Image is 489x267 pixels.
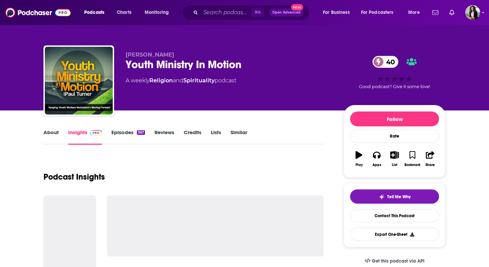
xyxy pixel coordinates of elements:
[421,147,439,171] button: Share
[368,147,385,171] button: Apps
[465,5,480,20] img: User Profile
[408,8,420,17] span: More
[272,11,301,14] span: Open Advanced
[291,4,303,11] span: New
[183,77,215,84] a: Spirituality
[379,194,384,200] img: tell me why sparkle
[79,7,113,18] button: open menu
[447,7,457,18] a: Show notifications dropdown
[211,129,221,145] a: Lists
[392,163,397,167] div: List
[350,129,439,143] div: Rate
[269,8,304,17] button: Open AdvancedNew
[90,130,102,136] img: Podchaser Pro
[323,8,350,17] span: For Business
[386,147,403,171] button: List
[137,130,145,135] div: 367
[373,56,398,68] a: 40
[140,7,178,18] button: open menu
[68,129,102,145] a: InsightsPodchaser Pro
[155,129,174,145] a: Reviews
[126,52,174,58] span: [PERSON_NAME]
[344,52,446,94] div: 40Good podcast? Give it some love!
[350,147,368,171] button: Play
[43,172,105,182] h1: Podcast Insights
[350,111,439,126] button: Follow
[184,129,201,145] a: Credits
[43,129,59,145] a: About
[373,163,381,167] div: Apps
[350,189,439,204] button: tell me why sparkleTell Me Why
[465,5,480,20] button: Show profile menu
[188,5,316,20] div: Search podcasts, credits, & more...
[318,7,358,18] button: open menu
[387,194,411,200] span: Tell Me Why
[45,47,113,115] img: Youth Ministry In Motion
[111,129,145,145] a: Episodes367
[126,77,236,85] div: A weekly podcast
[403,147,421,171] button: Bookmark
[173,77,183,84] span: and
[231,129,247,145] a: Similar
[117,8,131,17] span: Charts
[425,163,435,167] div: Share
[112,7,135,18] a: Charts
[372,258,424,264] span: Get this podcast via API
[350,228,439,241] button: Export One-Sheet
[379,56,398,68] span: 40
[251,8,264,17] span: ⌘ K
[361,8,394,17] span: For Podcasters
[201,7,251,18] input: Search podcasts, credits, & more...
[465,5,480,20] span: Logged in as ElizabethCole
[430,7,441,18] a: Show notifications dropdown
[84,8,104,17] span: Podcasts
[404,163,420,167] div: Bookmark
[359,84,430,89] span: Good podcast? Give it some love!
[356,163,363,167] div: Play
[350,209,439,222] a: Contact This Podcast
[357,7,403,18] button: open menu
[145,8,169,17] span: Monitoring
[5,6,71,19] img: Podchaser - Follow, Share and Rate Podcasts
[403,7,428,18] button: open menu
[149,77,173,84] a: Religion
